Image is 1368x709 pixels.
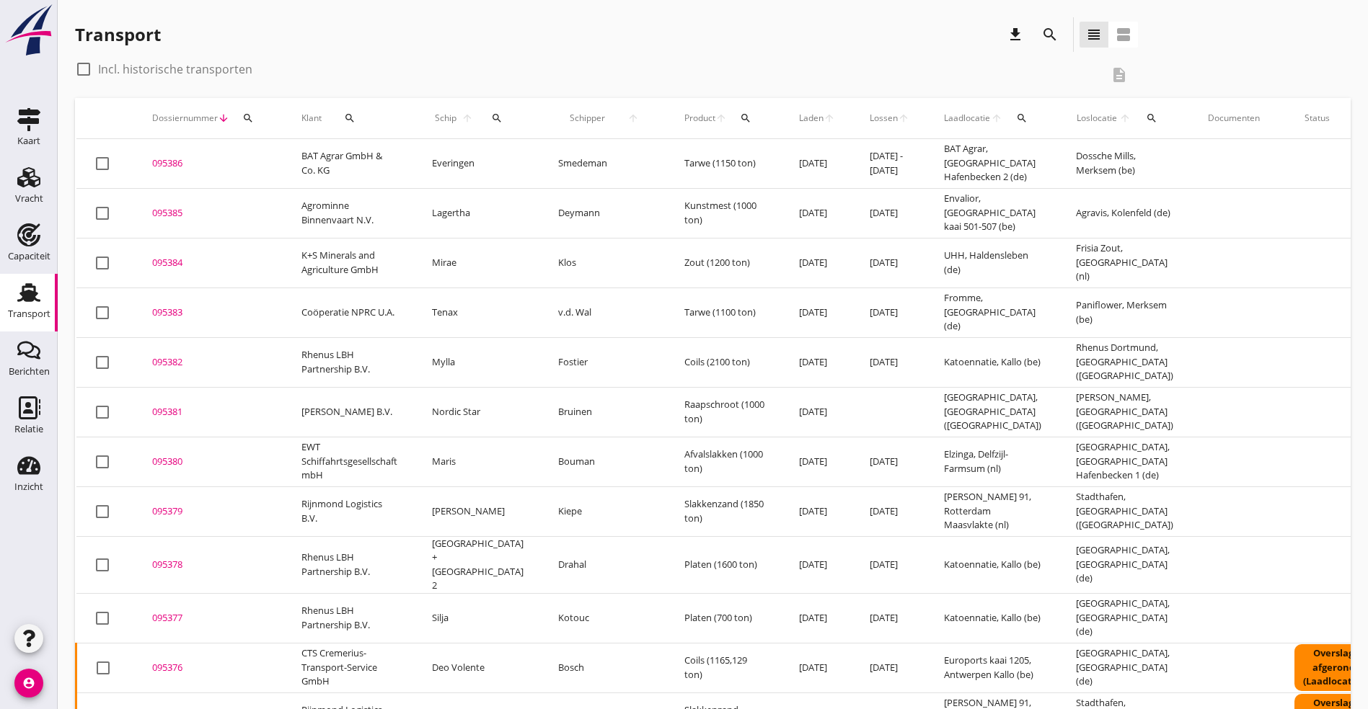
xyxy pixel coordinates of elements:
td: [DATE] - [DATE] [852,139,927,189]
i: arrow_upward [824,112,835,124]
td: CTS Cremerius-Transport-Service GmbH [284,643,415,692]
td: v.d. Wal [541,287,667,337]
td: [PERSON_NAME] [415,486,541,536]
td: Raapschroot (1000 ton) [667,387,782,437]
span: Product [684,112,715,125]
td: Euroports kaai 1205, Antwerpen Kallo (be) [927,643,1059,692]
div: 095382 [152,355,267,370]
td: Everingen [415,139,541,189]
td: [GEOGRAPHIC_DATA], [GEOGRAPHIC_DATA] Hafenbecken 1 (de) [1059,437,1191,486]
td: Nordic Star [415,387,541,437]
span: Schip [432,112,459,125]
td: Rhenus LBH Partnership B.V. [284,536,415,593]
i: search [1016,112,1028,124]
div: 095381 [152,405,267,419]
div: 095384 [152,256,267,270]
span: Lossen [870,112,898,125]
span: Status [1294,112,1341,125]
td: [DATE] [852,337,927,387]
div: Transport [75,23,161,46]
i: arrow_upward [898,112,909,124]
i: search [491,112,503,124]
td: Bouman [541,437,667,486]
i: arrow_downward [218,112,229,124]
td: [GEOGRAPHIC_DATA], [GEOGRAPHIC_DATA] (de) [1059,593,1191,643]
div: Relatie [14,424,43,434]
td: Stadthafen, [GEOGRAPHIC_DATA] ([GEOGRAPHIC_DATA]) [1059,486,1191,536]
i: view_agenda [1115,26,1132,43]
div: 095377 [152,611,267,625]
td: Maris [415,437,541,486]
td: Bruinen [541,387,667,437]
td: [DATE] [782,287,852,337]
td: Deo Volente [415,643,541,692]
td: [GEOGRAPHIC_DATA] + [GEOGRAPHIC_DATA] 2 [415,536,541,593]
div: 095383 [152,306,267,320]
td: Tarwe (1100 ton) [667,287,782,337]
span: Schipper [558,112,616,125]
td: [DATE] [782,238,852,287]
i: arrow_upward [991,112,1003,124]
td: Agrominne Binnenvaart N.V. [284,188,415,238]
span: Laden [799,112,824,125]
i: search [740,112,751,124]
td: [DATE] [782,536,852,593]
td: [DATE] [852,593,927,643]
i: account_circle [14,669,43,697]
td: Rhenus Dortmund, [GEOGRAPHIC_DATA] ([GEOGRAPHIC_DATA]) [1059,337,1191,387]
td: Kotouc [541,593,667,643]
div: 095376 [152,661,267,675]
i: arrow_upward [459,112,475,124]
i: arrow_upward [715,112,727,124]
td: Kunstmest (1000 ton) [667,188,782,238]
td: [DATE] [782,593,852,643]
td: BAT Agrar, [GEOGRAPHIC_DATA] Hafenbecken 2 (de) [927,139,1059,189]
td: Katoennatie, Kallo (be) [927,593,1059,643]
td: Frisia Zout, [GEOGRAPHIC_DATA] (nl) [1059,238,1191,287]
i: search [344,112,356,124]
div: 095386 [152,156,267,171]
td: Mylla [415,337,541,387]
div: Documenten [1208,112,1260,125]
span: Laadlocatie [944,112,991,125]
td: Elzinga, Delfzijl-Farmsum (nl) [927,437,1059,486]
i: download [1007,26,1024,43]
td: [DATE] [852,643,927,692]
i: search [1041,26,1059,43]
td: Smedeman [541,139,667,189]
td: [DATE] [782,643,852,692]
td: Mirae [415,238,541,287]
td: [PERSON_NAME], [GEOGRAPHIC_DATA] ([GEOGRAPHIC_DATA]) [1059,387,1191,437]
i: arrow_upward [1118,112,1132,124]
i: search [1146,112,1157,124]
td: [GEOGRAPHIC_DATA], [GEOGRAPHIC_DATA] ([GEOGRAPHIC_DATA]) [927,387,1059,437]
td: Fostier [541,337,667,387]
td: Kiepe [541,486,667,536]
div: Vracht [15,194,43,203]
i: arrow_upward [616,112,650,124]
td: Tenax [415,287,541,337]
td: Slakkenzand (1850 ton) [667,486,782,536]
td: [PERSON_NAME] B.V. [284,387,415,437]
td: [DATE] [782,188,852,238]
td: Paniflower, Merksem (be) [1059,287,1191,337]
td: Envalior, [GEOGRAPHIC_DATA] kaai 501-507 (be) [927,188,1059,238]
td: Klos [541,238,667,287]
td: Katoennatie, Kallo (be) [927,536,1059,593]
td: [DATE] [852,287,927,337]
td: Afvalslakken (1000 ton) [667,437,782,486]
td: Deymann [541,188,667,238]
div: Capaciteit [8,251,50,261]
td: Katoennatie, Kallo (be) [927,337,1059,387]
td: Dossche Mills, Merksem (be) [1059,139,1191,189]
td: [DATE] [782,486,852,536]
div: Berichten [9,367,50,376]
td: BAT Agrar GmbH & Co. KG [284,139,415,189]
td: EWT Schiffahrtsgesellschaft mbH [284,437,415,486]
td: [DATE] [782,437,852,486]
td: Coöperatie NPRC U.A. [284,287,415,337]
td: Rhenus LBH Partnership B.V. [284,593,415,643]
span: Loslocatie [1076,112,1118,125]
td: Lagertha [415,188,541,238]
td: [PERSON_NAME] 91, Rotterdam Maasvlakte (nl) [927,486,1059,536]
